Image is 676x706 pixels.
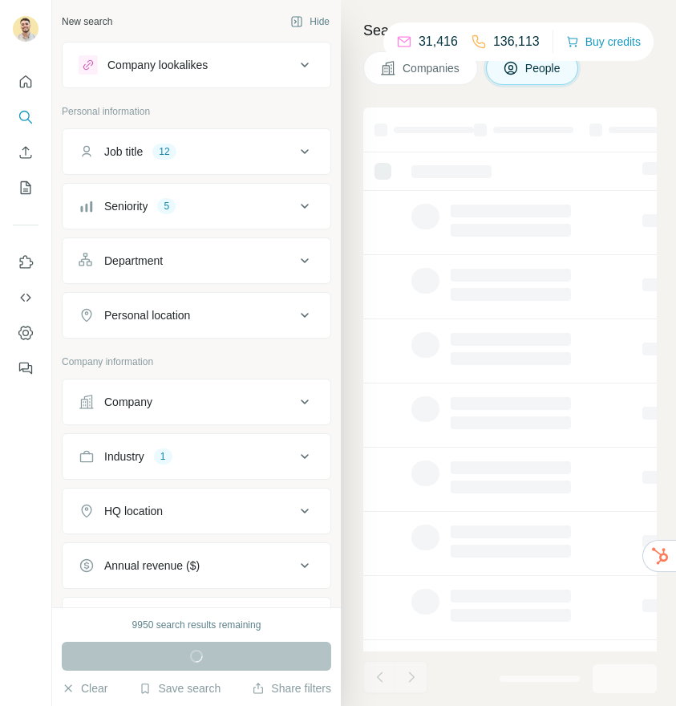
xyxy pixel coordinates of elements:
[493,32,540,51] p: 136,113
[419,32,458,51] p: 31,416
[104,394,152,410] div: Company
[279,10,341,34] button: Hide
[13,173,38,202] button: My lists
[157,199,176,213] div: 5
[62,104,331,119] p: Personal information
[63,492,330,530] button: HQ location
[63,187,330,225] button: Seniority5
[104,198,148,214] div: Seniority
[13,138,38,167] button: Enrich CSV
[107,57,208,73] div: Company lookalikes
[139,680,221,696] button: Save search
[63,437,330,476] button: Industry1
[403,60,461,76] span: Companies
[13,283,38,312] button: Use Surfe API
[104,503,163,519] div: HQ location
[13,319,38,347] button: Dashboard
[13,354,38,383] button: Feedback
[363,19,657,42] h4: Search
[63,546,330,585] button: Annual revenue ($)
[63,132,330,171] button: Job title12
[104,253,163,269] div: Department
[104,307,190,323] div: Personal location
[132,618,261,632] div: 9950 search results remaining
[104,558,200,574] div: Annual revenue ($)
[525,60,562,76] span: People
[13,103,38,132] button: Search
[152,144,176,159] div: 12
[104,448,144,465] div: Industry
[566,30,641,53] button: Buy credits
[62,680,107,696] button: Clear
[62,355,331,369] p: Company information
[154,449,172,464] div: 1
[13,67,38,96] button: Quick start
[63,383,330,421] button: Company
[63,46,330,84] button: Company lookalikes
[63,241,330,280] button: Department
[63,601,330,639] button: Employees (size)9
[62,14,112,29] div: New search
[13,248,38,277] button: Use Surfe on LinkedIn
[252,680,331,696] button: Share filters
[13,16,38,42] img: Avatar
[104,144,143,160] div: Job title
[63,296,330,335] button: Personal location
